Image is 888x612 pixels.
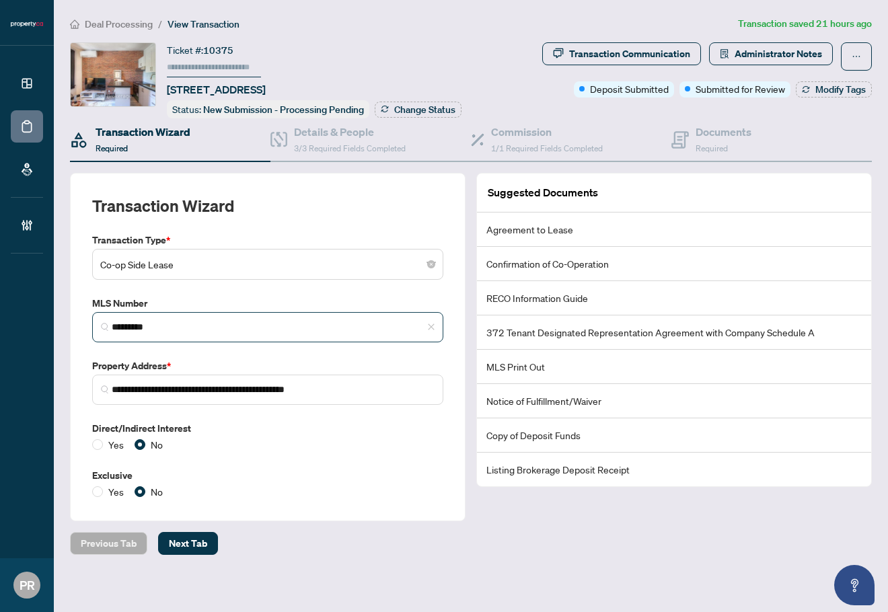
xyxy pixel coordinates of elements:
[20,576,35,595] span: PR
[852,52,861,61] span: ellipsis
[477,384,871,418] li: Notice of Fulfillment/Waiver
[11,20,43,28] img: logo
[158,532,218,555] button: Next Tab
[92,421,443,436] label: Direct/Indirect Interest
[167,81,266,98] span: [STREET_ADDRESS]
[738,16,872,32] article: Transaction saved 21 hours ago
[477,453,871,486] li: Listing Brokerage Deposit Receipt
[145,437,168,452] span: No
[203,104,364,116] span: New Submission - Processing Pending
[70,20,79,29] span: home
[696,143,728,153] span: Required
[427,323,435,331] span: close
[569,43,690,65] div: Transaction Communication
[85,18,153,30] span: Deal Processing
[169,533,207,554] span: Next Tab
[477,213,871,247] li: Agreement to Lease
[103,484,129,499] span: Yes
[92,468,443,483] label: Exclusive
[394,105,455,114] span: Change Status
[735,43,822,65] span: Administrator Notes
[101,385,109,393] img: search_icon
[168,18,239,30] span: View Transaction
[167,100,369,118] div: Status:
[100,252,435,277] span: Co-op Side Lease
[92,296,443,311] label: MLS Number
[477,350,871,384] li: MLS Print Out
[709,42,833,65] button: Administrator Notes
[796,81,872,98] button: Modify Tags
[71,43,155,106] img: IMG-C12347605_1.jpg
[815,85,866,94] span: Modify Tags
[103,437,129,452] span: Yes
[491,143,603,153] span: 1/1 Required Fields Completed
[542,42,701,65] button: Transaction Communication
[834,565,875,605] button: Open asap
[203,44,233,56] span: 10375
[92,195,234,217] h2: Transaction Wizard
[101,323,109,331] img: search_icon
[488,184,598,201] article: Suggested Documents
[590,81,669,96] span: Deposit Submitted
[477,281,871,315] li: RECO Information Guide
[696,124,751,140] h4: Documents
[167,42,233,58] div: Ticket #:
[96,124,190,140] h4: Transaction Wizard
[70,532,147,555] button: Previous Tab
[92,358,443,373] label: Property Address
[158,16,162,32] li: /
[477,418,871,453] li: Copy of Deposit Funds
[294,143,406,153] span: 3/3 Required Fields Completed
[427,260,435,268] span: close-circle
[696,81,785,96] span: Submitted for Review
[294,124,406,140] h4: Details & People
[720,49,729,59] span: solution
[491,124,603,140] h4: Commission
[92,233,443,247] label: Transaction Type
[96,143,128,153] span: Required
[477,315,871,350] li: 372 Tenant Designated Representation Agreement with Company Schedule A
[477,247,871,281] li: Confirmation of Co-Operation
[145,484,168,499] span: No
[375,102,461,118] button: Change Status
